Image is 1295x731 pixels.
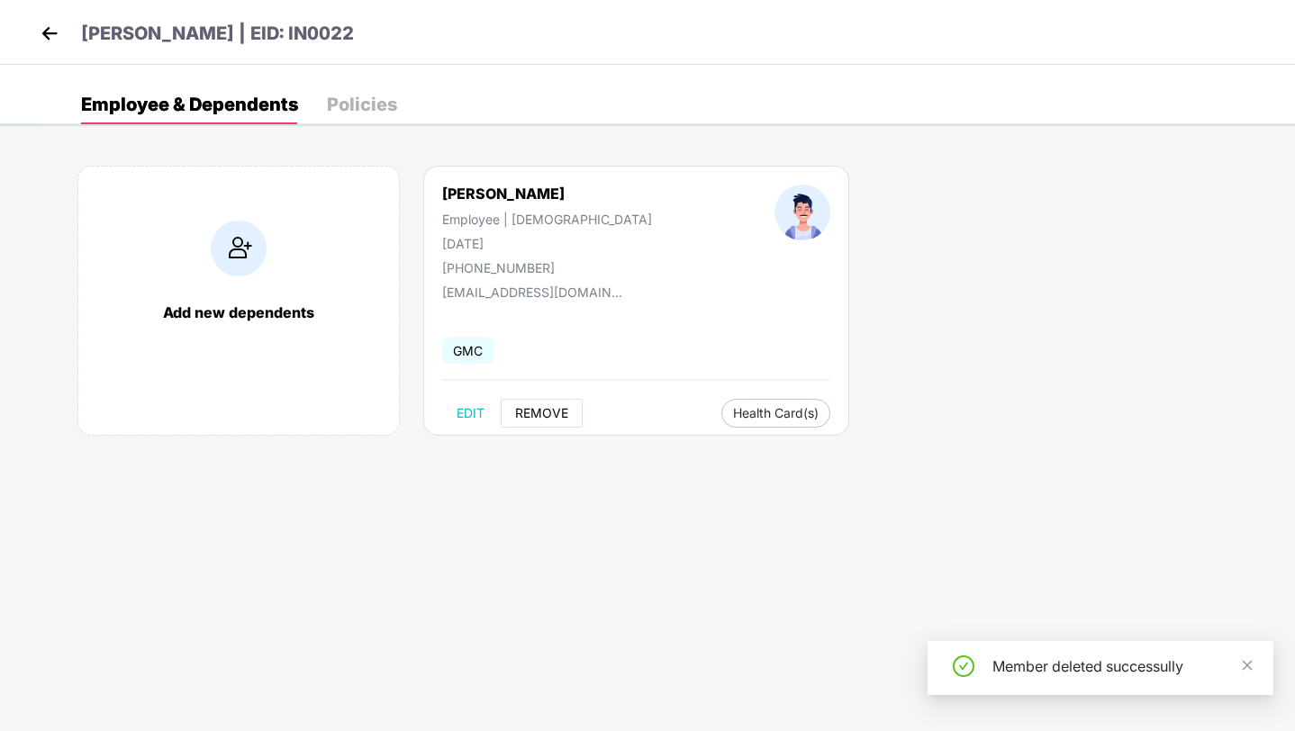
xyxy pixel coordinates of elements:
[442,399,499,428] button: EDIT
[992,655,1252,677] div: Member deleted successully
[442,212,652,227] div: Employee | [DEMOGRAPHIC_DATA]
[442,185,652,203] div: [PERSON_NAME]
[327,95,397,113] div: Policies
[442,260,652,275] div: [PHONE_NUMBER]
[721,399,830,428] button: Health Card(s)
[774,185,830,240] img: profileImage
[442,284,622,300] div: [EMAIL_ADDRESS][DOMAIN_NAME]
[733,409,819,418] span: Health Card(s)
[515,406,568,420] span: REMOVE
[1241,659,1254,672] span: close
[442,236,652,251] div: [DATE]
[96,303,381,321] div: Add new dependents
[442,338,494,364] span: GMC
[81,20,354,48] p: [PERSON_NAME] | EID: IN0022
[81,95,298,113] div: Employee & Dependents
[211,221,267,276] img: addIcon
[501,399,583,428] button: REMOVE
[953,655,974,677] span: check-circle
[36,20,63,47] img: back
[457,406,484,420] span: EDIT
